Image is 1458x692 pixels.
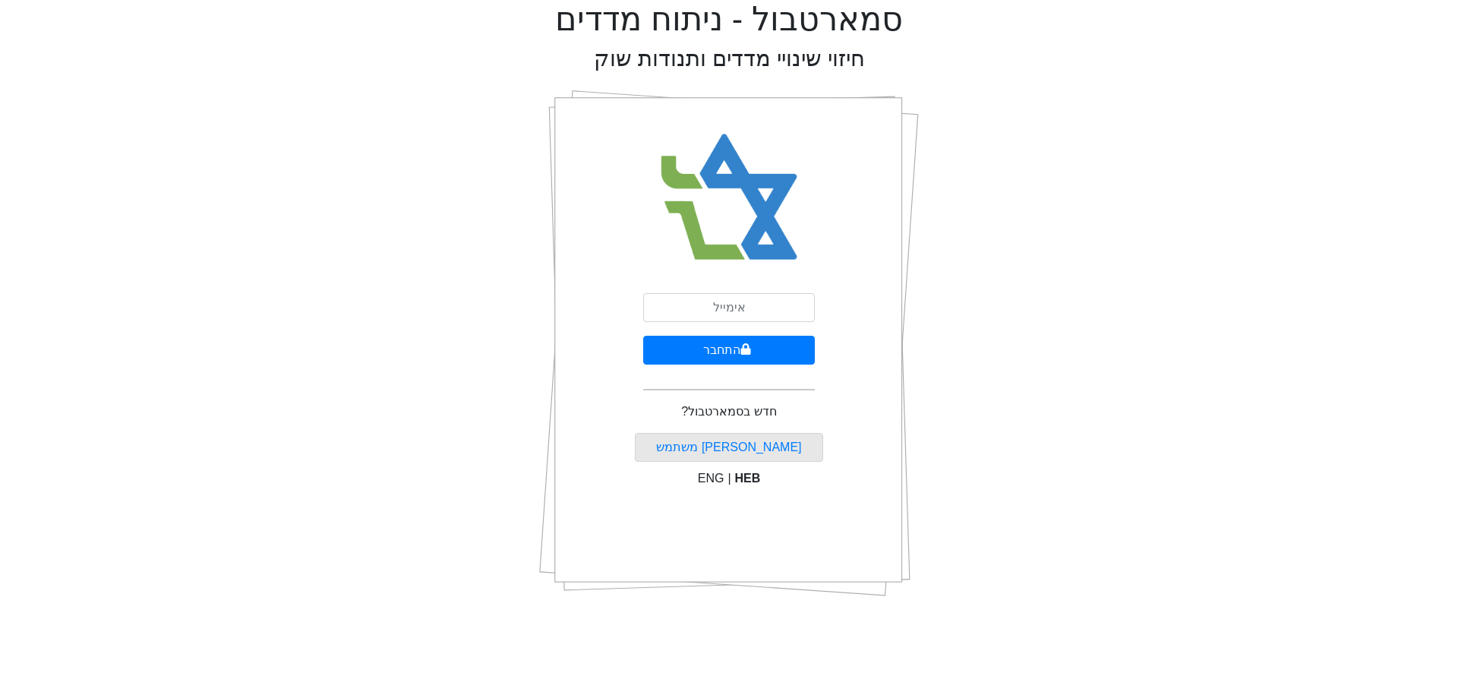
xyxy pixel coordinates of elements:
[643,293,815,322] input: אימייל
[647,114,812,281] img: Smart Bull
[643,336,815,365] button: התחבר
[635,433,824,462] button: [PERSON_NAME] משתמש
[698,472,724,485] span: ENG
[594,46,865,72] h2: חיזוי שינויי מדדים ותנודות שוק
[735,472,761,485] span: HEB
[681,403,776,421] p: חדש בסמארטבול?
[656,441,801,453] a: [PERSON_NAME] משתמש
[727,472,731,485] span: |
